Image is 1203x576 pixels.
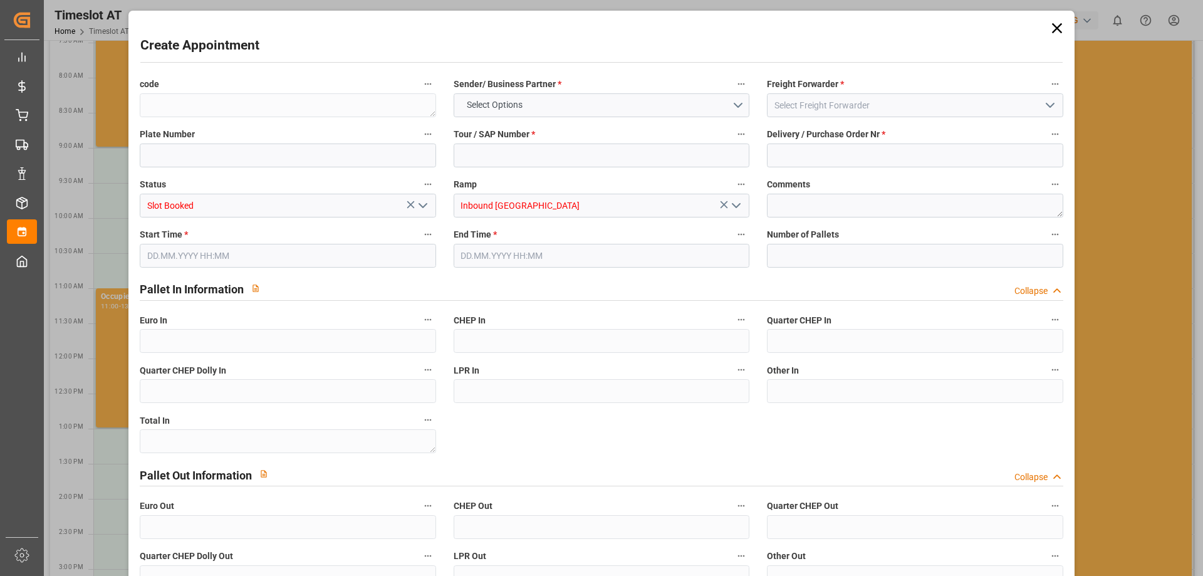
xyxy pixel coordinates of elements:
span: Ramp [454,178,477,191]
span: Status [140,178,166,191]
div: Collapse [1014,285,1048,298]
span: LPR Out [454,550,486,563]
h2: Create Appointment [140,36,259,56]
button: Delivery / Purchase Order Nr * [1047,126,1063,142]
button: Quarter CHEP Out [1047,498,1063,514]
span: Comments [767,178,810,191]
button: Other Out [1047,548,1063,564]
span: code [140,78,159,91]
button: Freight Forwarder * [1047,76,1063,92]
h2: Pallet Out Information [140,467,252,484]
button: Sender/ Business Partner * [733,76,749,92]
button: open menu [726,196,745,216]
span: Tour / SAP Number [454,128,535,141]
span: Quarter CHEP Dolly In [140,364,226,377]
button: CHEP In [733,312,749,328]
span: Other In [767,364,799,377]
span: Other Out [767,550,806,563]
input: DD.MM.YYYY HH:MM [140,244,435,268]
button: Tour / SAP Number * [733,126,749,142]
button: End Time * [733,226,749,243]
span: Euro Out [140,500,174,513]
button: View description [244,276,268,300]
button: Number of Pallets [1047,226,1063,243]
input: DD.MM.YYYY HH:MM [454,244,749,268]
button: Comments [1047,176,1063,192]
button: View description [252,462,276,486]
span: CHEP Out [454,500,492,513]
button: LPR In [733,362,749,378]
span: Quarter CHEP In [767,314,831,327]
span: CHEP In [454,314,486,327]
span: Euro In [140,314,167,327]
span: Sender/ Business Partner [454,78,561,91]
span: Number of Pallets [767,228,839,241]
button: Start Time * [420,226,436,243]
h2: Pallet In Information [140,281,244,298]
button: Quarter CHEP Dolly In [420,362,436,378]
span: Freight Forwarder [767,78,844,91]
button: LPR Out [733,548,749,564]
button: Status [420,176,436,192]
span: Select Options [461,98,529,112]
button: Total In [420,412,436,428]
input: Type to search/select [454,194,749,217]
span: Delivery / Purchase Order Nr [767,128,885,141]
button: Euro In [420,312,436,328]
span: Total In [140,414,170,427]
span: End Time [454,228,497,241]
span: Plate Number [140,128,195,141]
div: Collapse [1014,471,1048,484]
button: Quarter CHEP Dolly Out [420,548,436,564]
input: Select Freight Forwarder [767,93,1063,117]
button: Other In [1047,362,1063,378]
button: Plate Number [420,126,436,142]
button: Ramp [733,176,749,192]
button: open menu [1039,96,1058,115]
button: Quarter CHEP In [1047,312,1063,328]
button: open menu [454,93,749,117]
span: Quarter CHEP Dolly Out [140,550,233,563]
input: Type to search/select [140,194,435,217]
span: LPR In [454,364,479,377]
button: open menu [412,196,431,216]
span: Quarter CHEP Out [767,500,838,513]
button: Euro Out [420,498,436,514]
span: Start Time [140,228,188,241]
button: code [420,76,436,92]
button: CHEP Out [733,498,749,514]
